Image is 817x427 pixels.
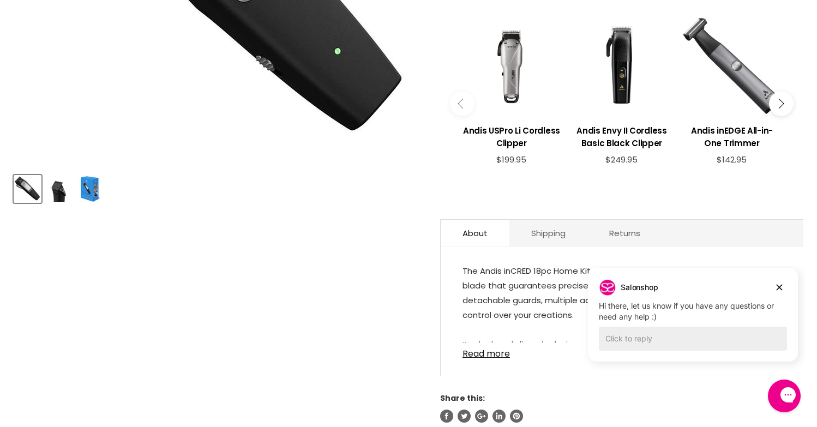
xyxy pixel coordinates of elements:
[440,393,485,404] span: Share this:
[45,175,73,203] button: Andis inCRED 18pc Cordless Clipper Set
[462,116,561,155] a: View product:Andis USPro Li Cordless Clipper
[605,154,638,165] span: $249.95
[572,116,671,155] a: View product:Andis Envy II Cordless Basic Black Clipper
[76,175,104,203] button: Andis inCRED 18pc Cordless Clipper Set
[717,154,747,165] span: $142.95
[587,220,662,246] a: Returns
[46,176,71,202] img: Andis inCRED 18pc Cordless Clipper Set
[440,393,803,423] aside: Share this:
[14,175,41,203] button: Andis inCRED 18pc Cordless Clipper Set
[462,124,561,149] h3: Andis USPro Li Cordless Clipper
[682,116,782,155] a: View product:Andis inEDGE All-in-One Trimmer
[12,172,422,203] div: Product thumbnails
[496,154,526,165] span: $199.95
[509,220,587,246] a: Shipping
[572,124,671,149] h3: Andis Envy II Cordless Basic Black Clipper
[441,220,509,246] a: About
[15,176,40,202] img: Andis inCRED 18pc Cordless Clipper Set
[462,263,782,398] p: The Andis inCRED 18pc Home Kit Clipper is built to last, with a durable titanium blade that guara...
[462,342,782,359] a: Read more
[580,266,806,378] iframe: Gorgias live chat campaigns
[77,176,103,202] img: Andis inCRED 18pc Cordless Clipper Set
[762,376,806,416] iframe: Gorgias live chat messenger
[682,124,782,149] h3: Andis inEDGE All-in-One Trimmer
